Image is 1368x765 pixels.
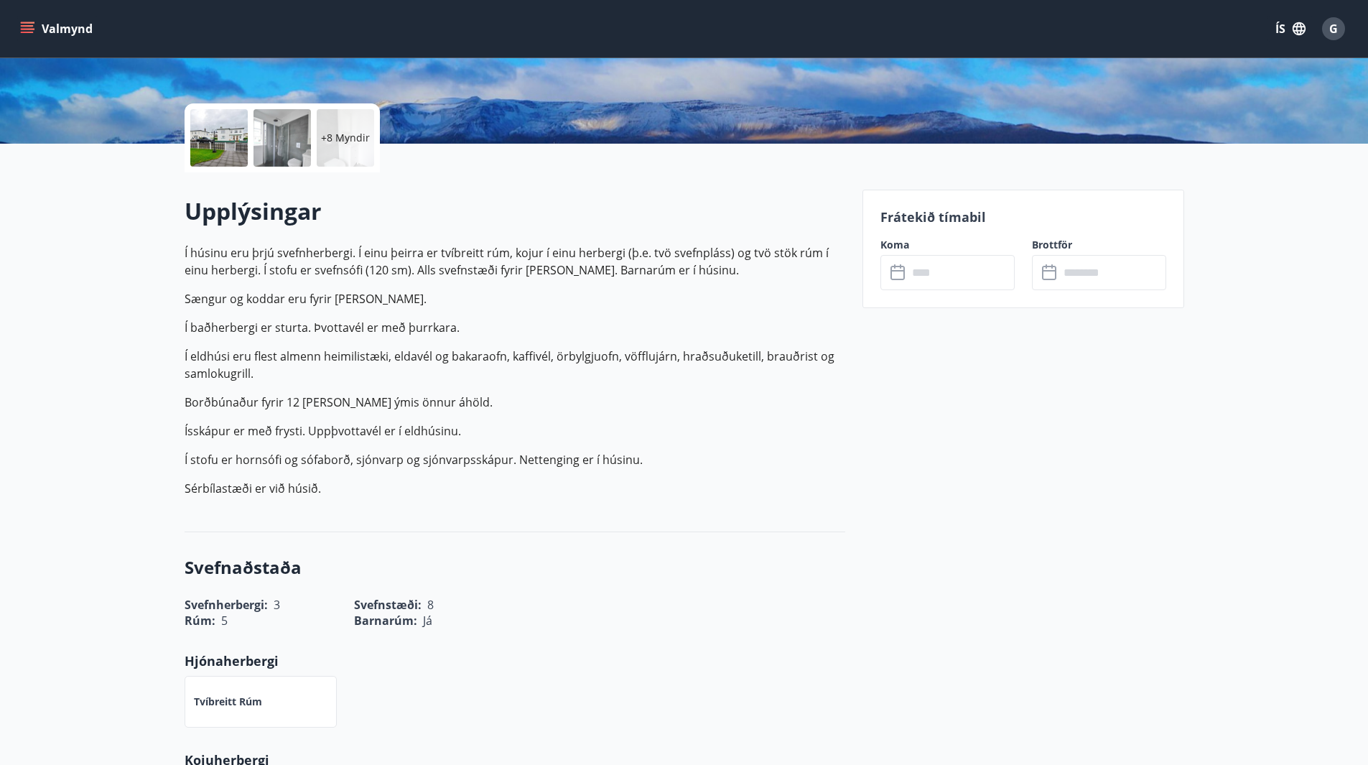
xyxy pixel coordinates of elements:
label: Brottför [1032,238,1166,252]
p: Borðbúnaður fyrir 12 [PERSON_NAME] ýmis önnur áhöld. [185,394,845,411]
span: Já [423,613,432,629]
p: Í eldhúsi eru flest almenn heimilistæki, eldavél og bakaraofn, kaffivél, örbylgjuofn, vöfflujárn,... [185,348,845,382]
p: Sængur og koddar eru fyrir [PERSON_NAME]. [185,290,845,307]
p: Ísskápur er með frysti. Uppþvottavél er í eldhúsinu. [185,422,845,440]
span: G [1329,21,1338,37]
p: Frátekið tímabil [880,208,1166,226]
button: G [1316,11,1351,46]
p: Í húsinu eru þrjú svefnherbergi. Í einu þeirra er tvíbreitt rúm, kojur í einu herbergi (þ.e. tvö ... [185,244,845,279]
span: Barnarúm : [354,613,417,629]
h3: Svefnaðstaða [185,555,845,580]
span: Rúm : [185,613,215,629]
p: Í baðherbergi er sturta. Þvottavél er með þurrkara. [185,319,845,336]
label: Koma [880,238,1015,252]
p: Í stofu er hornsófi og sófaborð, sjónvarp og sjónvarpsskápur. Nettenging er í húsinu. [185,451,845,468]
p: Tvíbreitt rúm [194,695,262,709]
p: +8 Myndir [321,131,370,145]
span: 5 [221,613,228,629]
p: Sérbílastæði er við húsið. [185,480,845,497]
button: ÍS [1267,16,1313,42]
h2: Upplýsingar [185,195,845,227]
p: Hjónaherbergi [185,652,845,670]
button: menu [17,16,98,42]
